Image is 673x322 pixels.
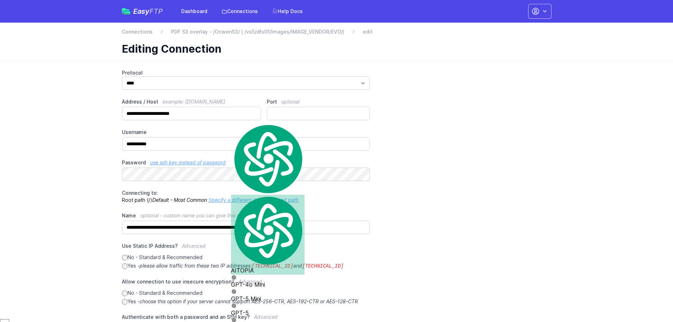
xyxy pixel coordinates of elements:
a: use ssh key instead of password [150,159,226,165]
img: gpt-black.svg [231,275,237,280]
span: optional - custom name you can give this connection [140,212,262,218]
img: gpt-black.svg [231,289,237,294]
img: gpt-black.svg [231,303,237,309]
nav: Breadcrumb [122,28,551,40]
img: logo.svg [231,195,305,267]
i: choose this option if your server cannot support AES-256-CTR, AES-192-CTR or AES-128-CTR [140,298,358,304]
span: Advanced [182,243,206,249]
i: Default - Most Common [152,197,207,203]
label: Port [267,98,370,105]
span: example: [DOMAIN_NAME] [163,99,225,105]
input: No - Standard & Recommended [122,255,128,260]
div: GPT-4o Mini [231,275,305,289]
label: Address / Host [122,98,261,105]
label: Name [122,212,370,219]
a: Help Docs [268,5,307,18]
span: edit [363,28,373,35]
label: Password [122,159,370,166]
div: GPT-5 [231,303,305,317]
iframe: Drift Widget Chat Controller [638,287,665,314]
span: Connecting to: [122,190,158,196]
label: Yes - [122,298,370,305]
span: Easy [133,8,163,15]
h1: Editing Connection [122,42,546,55]
label: No - Standard & Recommended [122,254,370,261]
label: Protocol [122,69,370,76]
p: Root path (/) [122,189,370,204]
span: FTP [149,7,163,16]
label: Yes - [122,262,370,270]
a: Dashboard [177,5,212,18]
code: [TECHNICAL_ID] [302,263,344,269]
a: PDF S3 overlay - /OcwenS3/ ( /vs5/dfs01/Images/IMAGE_VENDOR/EVO/) [171,28,344,35]
input: Yes -choose this option if your server cannot support AES-256-CTR, AES-192-CTR or AES-128-CTR [122,299,128,305]
a: Connections [122,28,153,35]
label: Use Static IP Address? [122,242,370,254]
a: Connections [217,5,262,18]
a: EasyFTP [122,8,163,15]
label: Allow connection to use insecure encryption? [122,278,370,289]
label: No - Standard & Recommended [122,289,370,297]
img: easyftp_logo.png [122,8,130,14]
a: Specify a different default upload path [208,197,299,203]
input: No - Standard & Recommended [122,291,128,296]
input: Yes -please allow traffic from these two IP addresses:[TECHNICAL_ID]and[TECHNICAL_ID] [122,263,128,269]
img: logo.svg [231,123,305,195]
i: please allow traffic from these two IP addresses: and [140,263,344,269]
label: Username [122,129,370,136]
div: GPT-5 Mini [231,289,305,303]
div: AITOPIA [231,195,305,275]
span: optional [281,99,300,105]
